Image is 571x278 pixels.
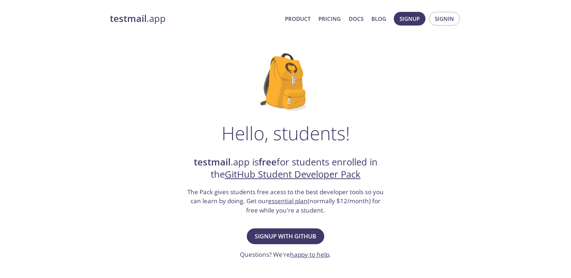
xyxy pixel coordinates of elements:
[247,228,324,244] button: Signup with GitHub
[290,250,329,259] a: happy to help
[194,156,231,168] strong: testmail
[435,14,454,23] span: Signin
[429,12,460,26] button: Signin
[225,168,361,181] a: GitHub Student Developer Pack
[400,14,420,23] span: Signup
[394,12,425,26] button: Signup
[260,53,311,111] img: github-student-backpack.png
[371,14,386,23] a: Blog
[259,156,277,168] strong: free
[349,14,363,23] a: Docs
[222,122,350,144] h1: Hello, students!
[110,12,147,25] strong: testmail
[285,14,311,23] a: Product
[318,14,341,23] a: Pricing
[110,13,279,25] a: testmail.app
[187,156,385,181] h2: .app is for students enrolled in the
[255,231,316,241] span: Signup with GitHub
[240,250,331,259] h3: Questions? We're .
[187,187,385,215] h3: The Pack gives students free acess to the best developer tools so you can learn by doing. Get our...
[268,197,308,205] a: essential plan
